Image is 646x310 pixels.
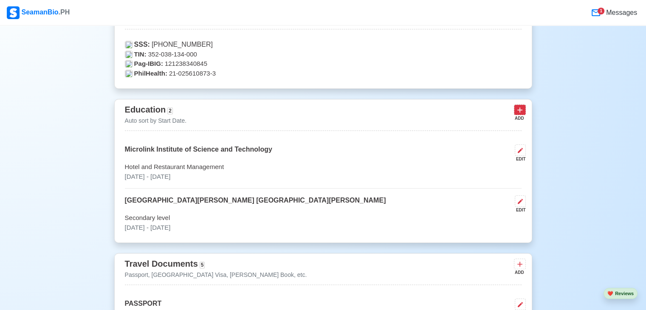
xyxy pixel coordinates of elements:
p: 21-025610873-3 [125,69,522,79]
div: EDIT [511,207,526,213]
p: Hotel and Restaurant Management [125,162,522,172]
div: 1 [598,8,604,14]
p: 121238340845 [125,59,522,69]
p: Microlink Institute of Science and Technology [125,144,272,162]
span: Education [125,105,166,114]
button: heartReviews [604,288,638,299]
span: 2 [167,107,173,114]
span: 5 [200,262,205,268]
span: TIN: [134,50,147,59]
span: Messages [604,8,637,18]
p: [GEOGRAPHIC_DATA][PERSON_NAME] [GEOGRAPHIC_DATA][PERSON_NAME] [125,195,386,213]
span: .PH [59,8,70,16]
p: Passport, [GEOGRAPHIC_DATA] Visa, [PERSON_NAME] Book, etc. [125,271,307,279]
span: SSS: [134,39,150,50]
span: Pag-IBIG: [134,59,163,69]
div: ADD [514,269,524,276]
span: PhilHealth: [134,69,167,79]
p: 352-038-134-000 [125,50,522,59]
p: [DATE] - [DATE] [125,223,522,233]
span: Travel Documents [125,259,198,268]
p: [DATE] - [DATE] [125,172,522,182]
div: ADD [514,115,524,121]
p: [PHONE_NUMBER] [125,39,522,50]
div: EDIT [511,156,526,162]
span: heart [607,291,613,296]
div: SeamanBio [7,6,70,19]
p: Secondary level [125,213,522,223]
p: Auto sort by Start Date. [125,116,187,125]
img: Logo [7,6,20,19]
